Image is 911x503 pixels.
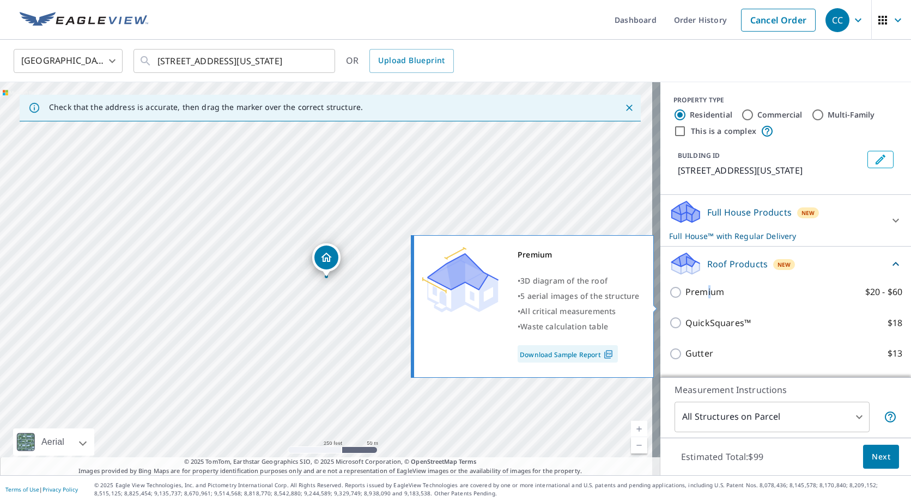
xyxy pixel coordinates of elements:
p: $20 - $60 [865,285,902,299]
div: • [518,273,640,289]
label: Commercial [757,109,803,120]
p: © 2025 Eagle View Technologies, Inc. and Pictometry International Corp. All Rights Reserved. Repo... [94,481,906,498]
p: [STREET_ADDRESS][US_STATE] [678,164,863,177]
img: Premium [422,247,499,312]
button: Close [622,101,636,115]
span: © 2025 TomTom, Earthstar Geographics SIO, © 2025 Microsoft Corporation, © [184,457,477,467]
span: New [801,208,815,217]
label: Residential [690,109,732,120]
div: • [518,319,640,334]
a: Cancel Order [741,9,816,32]
a: Upload Blueprint [369,49,453,73]
label: Multi-Family [828,109,875,120]
div: Roof ProductsNew [669,251,902,277]
span: 3D diagram of the roof [520,275,608,286]
div: Aerial [13,428,94,456]
a: Terms [459,457,477,465]
label: This is a complex [691,126,756,137]
span: Upload Blueprint [378,54,445,68]
a: Current Level 17, Zoom Out [631,437,647,453]
button: Edit building 1 [867,151,894,168]
div: CC [825,8,849,32]
div: Premium [518,247,640,262]
p: Estimated Total: $99 [672,445,772,469]
p: $13 [888,347,902,360]
p: | [5,486,78,493]
div: Full House ProductsNewFull House™ with Regular Delivery [669,199,902,242]
p: BUILDING ID [678,151,720,160]
button: Next [863,445,899,469]
a: Download Sample Report [518,345,618,363]
span: All critical measurements [520,306,616,316]
p: Roof Products [707,257,768,271]
p: Check that the address is accurate, then drag the marker over the correct structure. [49,102,363,112]
img: Pdf Icon [601,349,616,359]
span: Your report will include each building or structure inside the parcel boundary. In some cases, du... [884,410,897,424]
div: Aerial [38,428,68,456]
p: QuickSquares™ [685,316,751,330]
p: Full House Products [707,206,792,219]
img: EV Logo [20,12,148,28]
span: 5 aerial images of the structure [520,291,639,301]
span: Next [872,450,890,464]
div: [GEOGRAPHIC_DATA] [14,46,123,76]
div: • [518,304,640,319]
p: Premium [685,285,724,299]
div: Dropped pin, building 1, Residential property, 2381 GEORGIA ST E VANCOUVER BC V5L2C1 [312,243,341,277]
div: • [518,289,640,304]
p: Full House™ with Regular Delivery [669,230,883,242]
div: PROPERTY TYPE [673,95,898,105]
a: Terms of Use [5,486,39,493]
a: Current Level 17, Zoom In [631,421,647,437]
span: New [778,260,791,269]
p: Gutter [685,347,713,360]
p: $18 [888,316,902,330]
span: Waste calculation table [520,321,608,332]
p: Measurement Instructions [675,383,897,396]
input: Search by address or latitude-longitude [157,46,313,76]
div: OR [346,49,454,73]
div: All Structures on Parcel [675,402,870,432]
a: OpenStreetMap [411,457,457,465]
a: Privacy Policy [42,486,78,493]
